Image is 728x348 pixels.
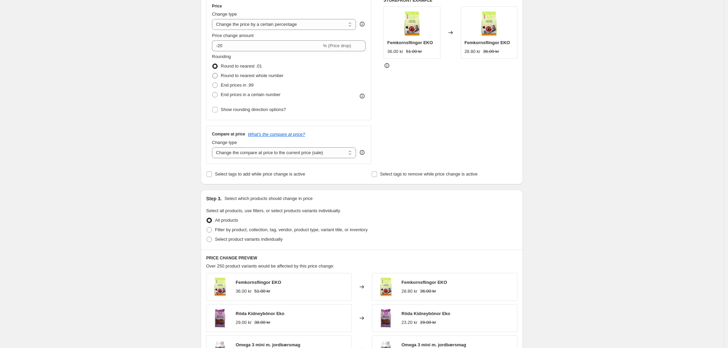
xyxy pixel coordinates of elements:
strike: 51.00 kr [254,288,270,295]
span: Change type [212,140,237,145]
span: % (Price drop) [323,43,351,48]
strike: 29.00 kr [420,319,436,326]
span: Femkornsflingor EKO [401,280,447,285]
span: All products [215,218,238,223]
span: Femkornsflingor EKO [236,280,281,285]
div: 36.00 kr [236,288,252,295]
span: Round to nearest whole number [221,73,283,78]
h6: PRICE CHANGE PREVIEW [206,255,517,261]
span: Omega 3 mini m. jordbærsmag [236,342,300,347]
img: c4992c15-438c-4d38-b5a1-b36f884ca696_80x.jpg [210,308,230,328]
div: help [359,149,366,156]
h3: Price [212,3,222,9]
span: Over 250 product variants would be affected by this price change: [206,263,334,269]
span: End prices in a certain number [221,92,280,97]
strike: 36.00 kr [420,288,436,295]
span: Select tags to add while price change is active [215,171,305,177]
div: 36.00 kr [387,48,403,55]
span: Select tags to remove while price change is active [380,171,478,177]
span: Femkornsflingor EKO [465,40,510,45]
span: Femkornsflingor EKO [387,40,433,45]
div: 29.00 kr [236,319,252,326]
h3: Compare at price [212,131,245,137]
button: What's the compare at price? [248,132,305,137]
span: Round to nearest .01 [221,63,262,69]
span: Price change amount [212,33,254,38]
img: c4992c15-438c-4d38-b5a1-b36f884ca696_80x.jpg [376,308,396,328]
img: d22fa0b6-36f0-4966-be27-01786ca9a172_80x.jpg [398,10,426,37]
span: Röda Kidneybönor Eko [236,311,284,316]
div: 23.20 kr [401,319,417,326]
span: Select all products, use filters, or select products variants individually [206,208,340,213]
strike: 51.00 kr [406,48,422,55]
div: help [359,21,366,28]
img: d22fa0b6-36f0-4966-be27-01786ca9a172_80x.jpg [376,277,396,297]
p: Select which products should change in price [224,195,313,202]
span: Change type [212,12,237,17]
span: End prices in .99 [221,83,254,88]
span: Omega 3 mini m. jordbærsmag [401,342,466,347]
span: Show rounding direction options? [221,107,286,112]
span: Filter by product, collection, tag, vendor, product type, variant title, or inventory [215,227,368,232]
span: Select product variants individually [215,237,282,242]
input: -15 [212,40,321,51]
span: Rounding [212,54,231,59]
strike: 36.00 kr [483,48,499,55]
h2: Step 3. [206,195,222,202]
div: 28.80 kr [465,48,480,55]
div: 28.80 kr [401,288,417,295]
strike: 38.00 kr [254,319,270,326]
span: Röda Kidneybönor Eko [401,311,450,316]
img: d22fa0b6-36f0-4966-be27-01786ca9a172_80x.jpg [475,10,503,37]
img: d22fa0b6-36f0-4966-be27-01786ca9a172_80x.jpg [210,277,230,297]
